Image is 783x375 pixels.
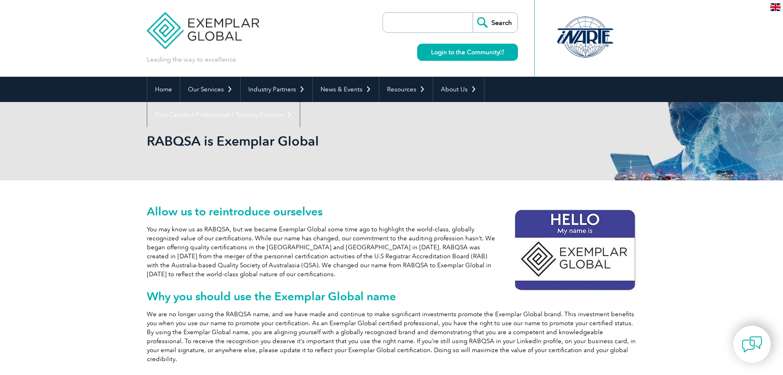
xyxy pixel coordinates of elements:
[313,77,379,102] a: News & Events
[770,3,781,11] img: en
[147,102,300,127] a: Find Certified Professional / Training Provider
[147,205,636,218] h2: Allow us to reintroduce ourselves
[147,77,180,102] a: Home
[433,77,484,102] a: About Us
[473,13,518,32] input: Search
[241,77,312,102] a: Industry Partners
[147,290,636,303] h2: Why you should use the Exemplar Global name
[147,135,489,148] h2: RABQSA is Exemplar Global
[147,310,636,364] p: We are no longer using the RABQSA name, and we have made and continue to make significant investm...
[147,225,636,279] p: You may know us as RABQSA, but we became Exemplar Global some time ago to highlight the world-cla...
[500,50,504,54] img: open_square.png
[147,55,236,64] p: Leading the way to excellence
[180,77,240,102] a: Our Services
[379,77,433,102] a: Resources
[742,334,762,355] img: contact-chat.png
[417,44,518,61] a: Login to the Community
